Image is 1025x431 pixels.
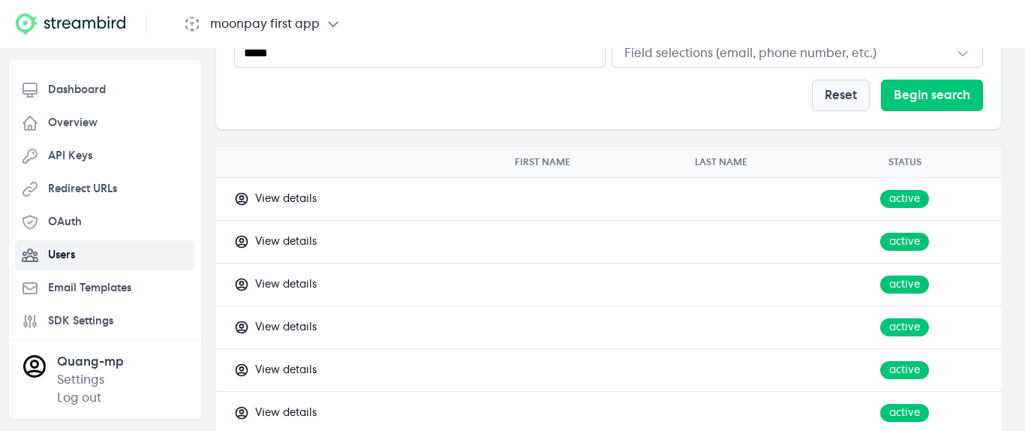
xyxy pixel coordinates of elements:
[612,39,983,68] button: Field selections (email, phone number, etc.)
[255,234,317,249] div: View details
[15,75,195,105] a: Dashboard
[452,147,633,178] th: First Name
[812,80,870,111] button: Reset
[57,353,124,371] p: Quang-mp
[880,404,929,422] span: active
[15,141,195,171] a: API Keys
[624,44,876,62] span: Field selections (email, phone number, etc.)
[809,147,1001,178] th: Status
[48,116,98,131] span: Overview
[57,392,101,404] a: Log out
[15,339,195,369] a: App Settings
[633,147,809,178] th: Last Name
[255,363,317,378] div: View details
[48,281,131,296] span: Email Templates
[48,215,82,230] span: OAuth
[255,405,317,420] div: View details
[48,182,117,197] span: Redirect URLs
[15,273,195,303] a: Email Templates
[881,80,983,111] button: Begin search
[210,15,320,33] h1: moonpay first app
[880,318,929,336] span: active
[15,207,195,237] a: OAuth
[48,248,75,263] span: Users
[15,240,195,270] a: Users
[880,233,929,251] span: active
[12,12,128,36] img: Streambird
[880,361,929,379] span: active
[15,75,195,393] nav: Sidebar
[255,277,317,292] div: View details
[57,374,104,386] a: Settings
[48,149,92,164] span: API Keys
[48,83,106,98] span: Dashboard
[255,320,317,335] div: View details
[880,276,929,294] span: active
[880,190,929,208] span: active
[48,314,113,329] span: SDK Settings
[255,191,317,206] div: View details
[183,15,341,33] button: moonpay first app
[15,306,195,336] a: SDK Settings
[15,108,195,138] a: Overview
[15,174,195,204] a: Redirect URLs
